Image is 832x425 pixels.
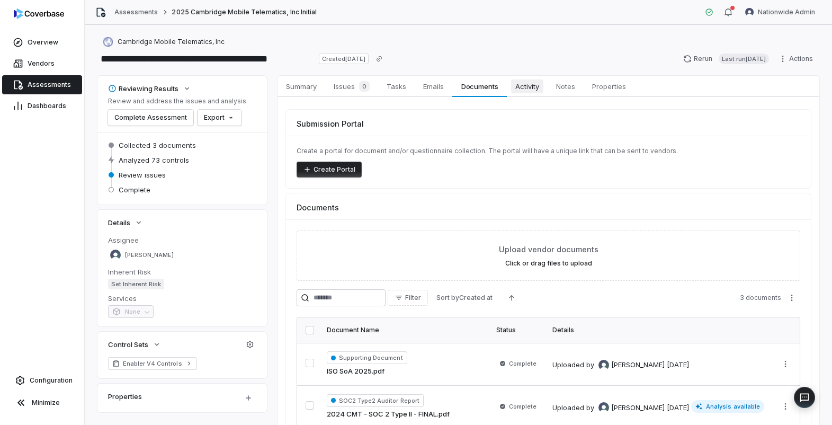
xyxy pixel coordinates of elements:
span: 3 documents [740,294,781,302]
span: Activity [511,79,543,93]
div: [DATE] [667,360,689,370]
span: [PERSON_NAME] [125,251,174,259]
button: Export [198,110,241,126]
button: More actions [783,290,800,306]
dt: Inherent Risk [108,267,256,277]
button: Control Sets [105,335,164,354]
div: Reviewing Results [108,84,178,93]
span: Minimize [32,399,60,407]
span: 0 [359,81,370,92]
button: Nationwide Admin avatarNationwide Admin [739,4,821,20]
span: Created [DATE] [319,54,369,64]
a: Assessments [114,8,158,16]
span: Submission Portal [297,118,364,129]
span: 2025 Cambridge Mobile Telematics, Inc Initial [172,8,317,16]
span: Filter [405,294,421,302]
span: Dashboards [28,102,66,110]
div: by [586,360,665,370]
span: Properties [588,79,630,93]
span: Summary [282,79,321,93]
a: 2024 CMT - SOC 2 Type II - FINAL.pdf [327,409,450,420]
span: [PERSON_NAME] [611,403,665,413]
p: Review and address the issues and analysis [108,97,246,105]
a: Dashboards [2,96,82,116]
span: Assessments [28,81,71,89]
img: logo-D7KZi-bG.svg [14,8,64,19]
span: Nationwide Admin [758,8,815,16]
button: RerunLast run[DATE] [677,51,775,67]
span: [PERSON_NAME] [611,360,665,370]
span: SOC2 Type2 Auditor Report [327,394,424,407]
button: Filter [388,290,428,306]
button: Minimize [4,392,80,413]
span: Last run [DATE] [719,54,769,64]
dt: Services [108,294,256,303]
span: Analyzed 73 controls [119,155,189,165]
span: Analysis available [691,400,764,413]
span: Issues [329,79,374,94]
span: Enabler V4 Controls [123,359,182,368]
button: Create Portal [297,162,362,178]
div: Uploaded [552,402,689,413]
span: Configuration [30,376,73,385]
img: Nationwide Admin avatar [745,8,754,16]
span: Complete [509,402,536,411]
div: [DATE] [667,403,689,413]
div: by [586,402,665,413]
span: Notes [552,79,579,93]
div: Details [552,326,764,334]
dt: Assignee [108,235,256,245]
button: Ascending [501,290,522,306]
span: Documents [457,79,503,93]
span: Complete [119,185,150,194]
a: Overview [2,33,82,52]
img: Anita Ritter avatar [110,250,121,260]
button: Sort byCreated at [430,290,499,306]
a: Configuration [4,371,80,390]
span: Tasks [382,79,410,93]
svg: Ascending [507,294,516,302]
label: Click or drag files to upload [505,259,592,268]
a: ISO SoA 2025.pdf [327,366,384,377]
button: Actions [775,51,819,67]
span: Review issues [119,170,166,180]
div: Document Name [327,326,484,334]
img: Anita Ritter avatar [598,402,609,413]
div: Status [496,326,540,334]
p: Create a portal for document and/or questionnaire collection. The portal will have a unique link ... [297,147,800,155]
button: More actions [777,399,794,414]
span: Details [108,218,130,227]
span: Overview [28,38,58,47]
button: Complete Assessment [108,110,193,126]
button: Reviewing Results [105,79,194,98]
a: Vendors [2,54,82,73]
span: Complete [509,359,536,368]
span: Upload vendor documents [499,244,598,255]
button: Details [105,213,146,232]
button: More actions [777,356,794,372]
span: Collected 3 documents [119,140,196,150]
span: Cambridge Mobile Telematics, Inc [118,38,225,46]
div: Uploaded [552,360,689,370]
span: Emails [419,79,448,93]
button: https://cmtelematics.com/Cambridge Mobile Telematics, Inc [100,32,228,51]
a: Enabler V4 Controls [108,357,197,370]
button: Copy link [370,49,389,68]
img: Anita Ritter avatar [598,360,609,370]
span: Supporting Document [327,351,407,364]
span: Documents [297,202,339,213]
span: Vendors [28,59,55,68]
a: Assessments [2,75,82,94]
span: Set Inherent Risk [108,279,164,289]
span: Control Sets [108,340,148,349]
